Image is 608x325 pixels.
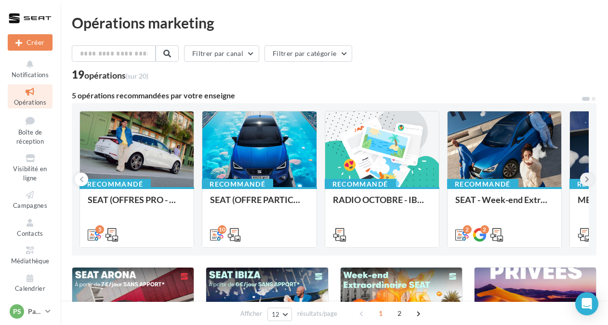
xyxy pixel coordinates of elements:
div: Opérations marketing [72,15,596,30]
span: (sur 20) [126,72,148,80]
div: 5 opérations recommandées par votre enseigne [72,92,581,99]
span: Médiathèque [11,257,50,265]
div: Recommandé [202,179,273,190]
span: 1 [373,306,388,321]
div: Nouvelle campagne [8,34,53,51]
a: Médiathèque [8,243,53,267]
a: Campagnes [8,188,53,211]
span: Notifications [12,71,49,79]
button: Créer [8,34,53,51]
div: SEAT (OFFRES PRO - OCT) - SOCIAL MEDIA [88,195,186,214]
a: Calendrier [8,271,53,295]
div: Open Intercom Messenger [575,292,598,315]
div: 19 [72,69,148,80]
div: 2 [463,225,472,234]
span: Campagnes [13,202,47,209]
span: Boîte de réception [16,128,44,145]
span: Contacts [17,230,43,237]
span: résultats/page [297,309,337,318]
div: Recommandé [447,179,518,190]
a: Contacts [8,216,53,239]
div: SEAT - Week-end Extraordinaire ([GEOGRAPHIC_DATA]) - OCTOBRE [455,195,554,214]
a: Boîte de réception [8,112,53,148]
p: Partenaire Seat [28,307,41,316]
a: Opérations [8,84,53,108]
div: 5 [95,225,104,234]
a: Visibilité en ligne [8,151,53,184]
div: Recommandé [79,179,151,190]
span: 2 [392,306,407,321]
span: PS [13,307,21,316]
div: opérations [84,71,148,80]
button: 12 [267,308,292,321]
div: 10 [218,225,226,234]
div: RADIO OCTOBRE - IBIZA 6€/Jour + Week-end extraordinaire [333,195,431,214]
div: 2 [480,225,489,234]
span: Opérations [14,98,46,106]
span: Afficher [240,309,262,318]
span: Calendrier [15,285,45,293]
button: Filtrer par catégorie [264,45,352,62]
a: PS Partenaire Seat [8,302,53,321]
span: 12 [272,311,280,318]
button: Notifications [8,57,53,81]
span: Visibilité en ligne [13,165,47,182]
button: Filtrer par canal [184,45,259,62]
div: Recommandé [325,179,396,190]
div: SEAT (OFFRE PARTICULIER - OCT) - SOCIAL MEDIA [210,195,308,214]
